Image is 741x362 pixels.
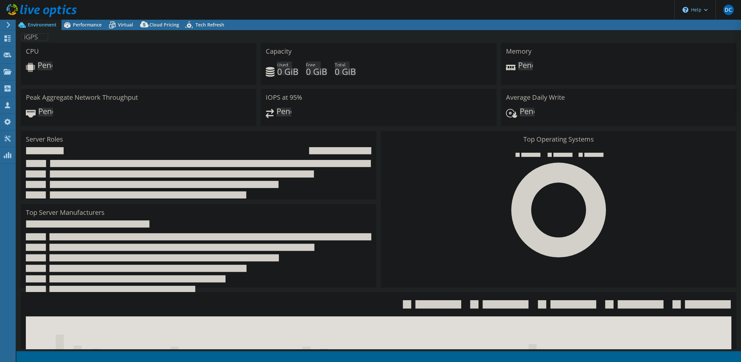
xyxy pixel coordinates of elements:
h3: IOPS at 95% [266,94,302,101]
span: Environment [28,22,57,28]
h1: iGPS [21,33,48,41]
h3: Peak Aggregate Network Throughput [26,94,138,101]
span: Pending [38,61,52,70]
span: Pending [520,108,534,116]
span: Virtual [118,22,133,28]
span: Total [335,61,349,68]
span: Cloud Pricing [149,22,179,28]
h3: Server Roles [26,136,63,143]
span: Performance [73,22,102,28]
span: Tech Refresh [195,22,224,28]
h3: CPU [26,48,39,55]
h3: Memory [506,48,531,55]
h4: 0 GiB [277,68,298,75]
h4: 0 GiB [306,68,327,75]
h3: Top Server Manufacturers [26,209,105,216]
span: Free [306,61,321,68]
h3: Capacity [266,48,292,55]
span: Pending [38,108,53,116]
span: Pending [518,61,533,70]
svg: \n [682,7,688,13]
span: DC [723,5,734,15]
h4: 0 GiB [335,68,356,75]
span: Pending [277,108,291,116]
span: Used [277,61,292,68]
h3: Average Daily Write [506,94,565,101]
h3: Top Operating Systems [386,136,731,143]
